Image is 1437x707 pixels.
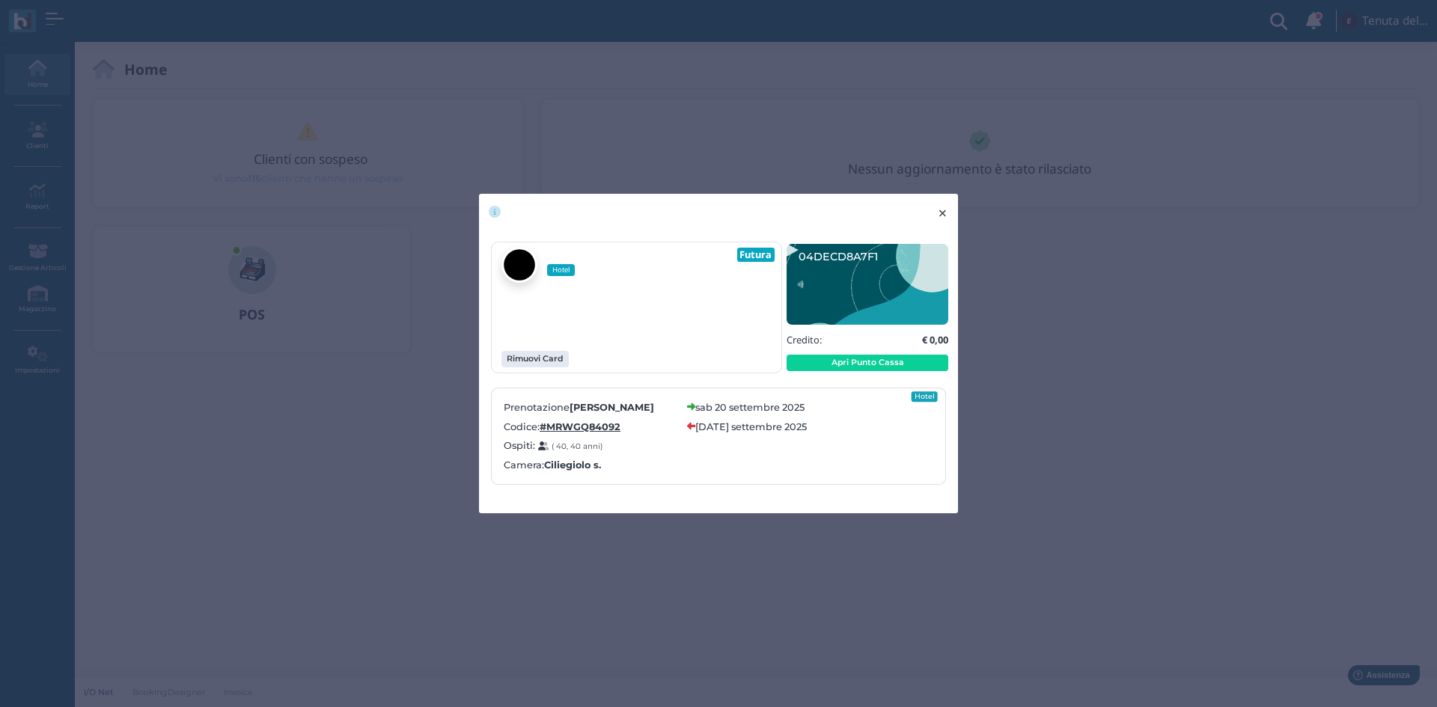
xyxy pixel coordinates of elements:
[739,248,772,261] b: Futura
[787,355,948,371] button: Apri Punto Cassa
[787,334,822,345] h5: Credito:
[912,391,938,402] div: Hotel
[44,12,99,23] span: Assistenza
[547,264,576,276] span: Hotel
[570,402,654,413] b: [PERSON_NAME]
[937,203,948,223] span: ×
[695,400,805,414] label: sab 20 settembre 2025
[922,333,948,346] b: € 0,00
[501,351,569,367] button: Rimuovi Card
[799,250,901,263] text: 04DECD8A7F1D90
[504,400,678,414] label: Prenotazione
[501,247,585,283] a: Hotel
